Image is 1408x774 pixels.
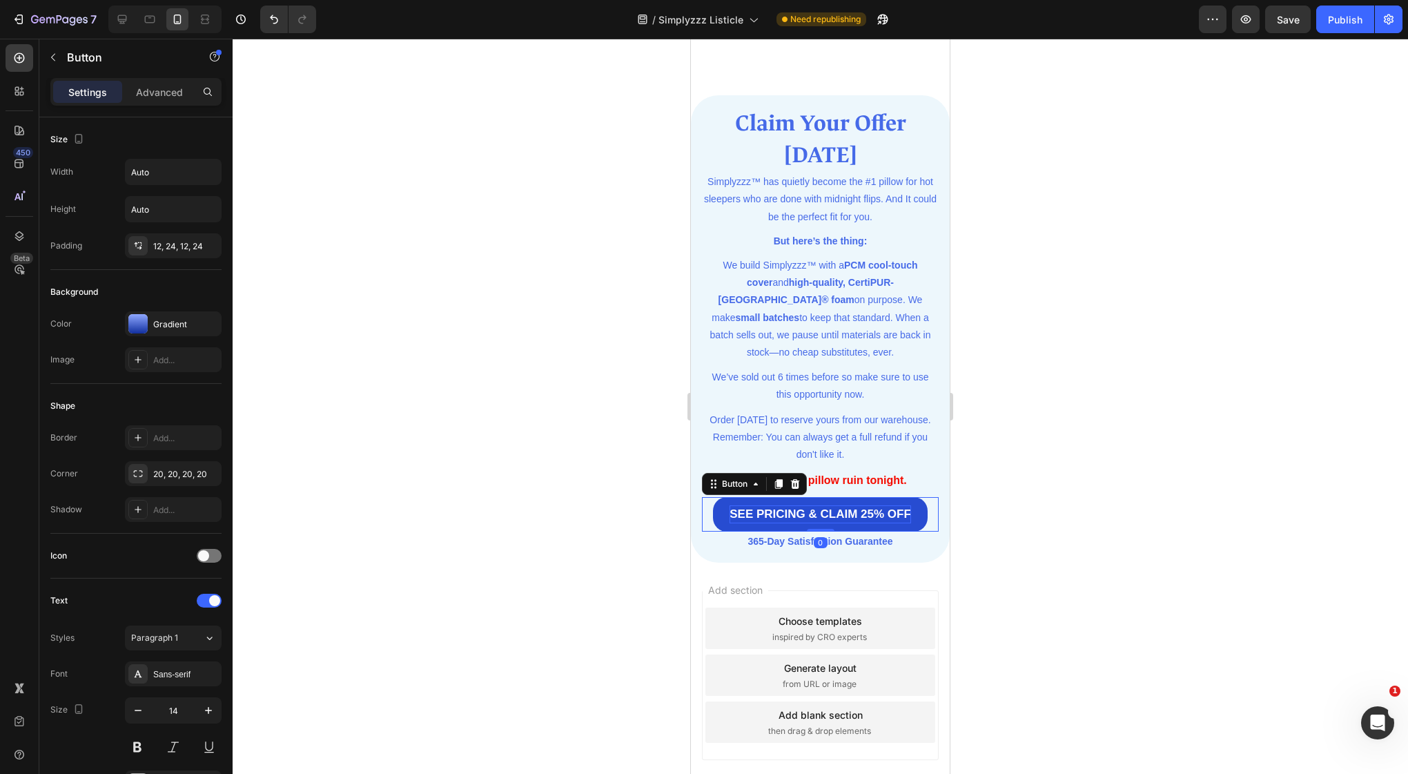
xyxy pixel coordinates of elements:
[658,12,743,27] span: Simplyzzz Listicle
[50,632,75,644] div: Styles
[50,354,75,366] div: Image
[1316,6,1374,33] button: Publish
[67,49,184,66] p: Button
[125,626,222,650] button: Paragraph 1
[260,6,316,33] div: Undo/Redo
[6,6,103,33] button: 7
[153,432,218,445] div: Add...
[153,240,218,253] div: 12, 24, 12, 24
[50,203,76,215] div: Height
[50,400,75,412] div: Shape
[1277,14,1300,26] span: Save
[131,632,178,644] span: Paragraph 1
[50,166,73,178] div: Width
[1361,706,1394,739] iframe: Intercom live chat
[50,467,78,480] div: Corner
[50,286,98,298] div: Background
[50,240,82,252] div: Padding
[153,504,218,516] div: Add...
[50,130,87,149] div: Size
[50,594,68,607] div: Text
[50,668,68,680] div: Font
[126,197,221,222] input: Auto
[1265,6,1311,33] button: Save
[50,503,82,516] div: Shadow
[153,668,218,681] div: Sans-serif
[153,468,218,481] div: 20, 20, 20, 20
[90,11,97,28] p: 7
[1389,686,1400,697] span: 1
[691,39,950,774] iframe: Design area
[50,432,77,444] div: Border
[1328,12,1362,27] div: Publish
[10,253,33,264] div: Beta
[68,85,107,99] p: Settings
[126,159,221,184] input: Auto
[50,318,72,330] div: Color
[153,354,218,367] div: Add...
[13,147,33,158] div: 450
[136,85,183,99] p: Advanced
[790,13,861,26] span: Need republishing
[153,318,218,331] div: Gradient
[50,701,87,719] div: Size
[652,12,656,27] span: /
[50,550,67,562] div: Icon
